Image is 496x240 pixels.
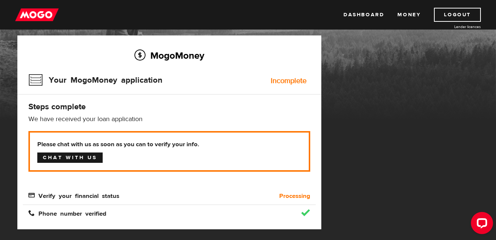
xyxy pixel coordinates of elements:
div: Incomplete [271,77,307,85]
a: Chat with us [37,152,103,163]
a: Logout [434,8,481,22]
span: Phone number verified [28,210,106,216]
a: Money [397,8,421,22]
h4: Steps complete [28,102,310,112]
h2: MogoMoney [28,48,310,63]
a: Dashboard [343,8,384,22]
a: Lender licences [425,24,481,30]
b: Please chat with us as soon as you can to verify your info. [37,140,301,149]
p: We have received your loan application [28,115,310,124]
img: mogo_logo-11ee424be714fa7cbb0f0f49df9e16ec.png [15,8,59,22]
iframe: LiveChat chat widget [465,209,496,240]
span: Verify your financial status [28,192,119,198]
h3: Your MogoMoney application [28,71,163,90]
b: Processing [279,192,310,200]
